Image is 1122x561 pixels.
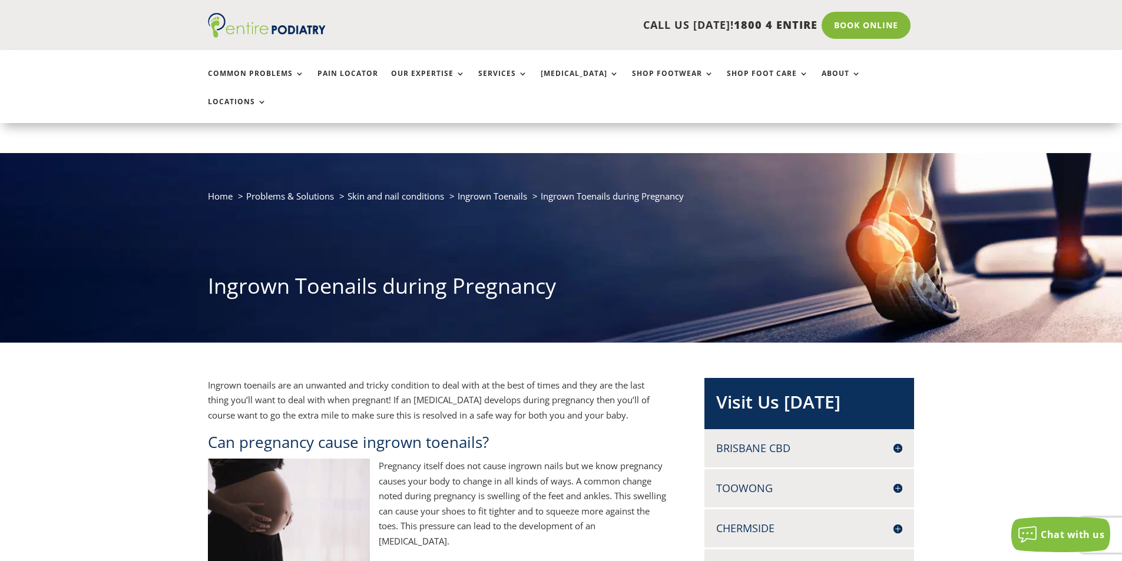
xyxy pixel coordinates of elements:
span: 1800 4 ENTIRE [734,18,817,32]
a: Book Online [822,12,911,39]
h4: Brisbane CBD [716,441,902,456]
p: CALL US [DATE]! [371,18,817,33]
a: Ingrown Toenails [458,190,527,202]
a: Skin and nail conditions [347,190,444,202]
a: Shop Foot Care [727,69,809,95]
a: Problems & Solutions [246,190,334,202]
a: Pain Locator [317,69,378,95]
h2: Visit Us [DATE] [716,390,902,420]
button: Chat with us [1011,517,1110,552]
a: [MEDICAL_DATA] [541,69,619,95]
h4: Toowong [716,481,902,496]
p: Ingrown toenails are an unwanted and tricky condition to deal with at the best of times and they ... [208,378,666,432]
a: About [822,69,861,95]
h4: Chermside [716,521,902,536]
span: Ingrown Toenails during Pregnancy [541,190,684,202]
h1: Ingrown Toenails during Pregnancy [208,271,915,307]
img: logo (1) [208,13,326,38]
a: Our Expertise [391,69,465,95]
a: Home [208,190,233,202]
a: Shop Footwear [632,69,714,95]
p: Pregnancy itself does not cause ingrown nails but we know pregnancy causes your body to change in... [208,459,666,557]
a: Services [478,69,528,95]
h2: Can pregnancy cause ingrown toenails? [208,431,666,459]
a: Common Problems [208,69,305,95]
nav: breadcrumb [208,188,915,213]
a: Entire Podiatry [208,28,326,40]
span: Chat with us [1041,528,1104,541]
a: Locations [208,98,267,123]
